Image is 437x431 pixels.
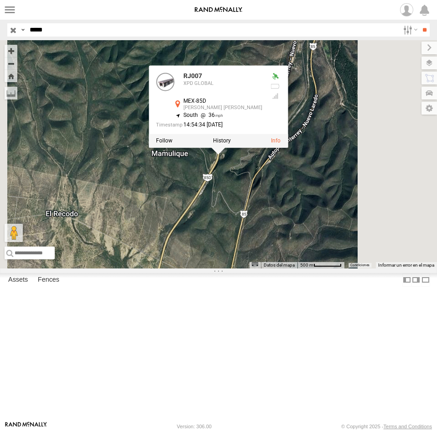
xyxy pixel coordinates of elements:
div: RJ007 [183,73,262,80]
div: Version: 306.00 [177,424,212,429]
div: Valid GPS Fix [270,73,281,80]
button: Zoom out [5,57,17,70]
a: Visit our Website [5,422,47,431]
div: MEX-85D [183,99,262,105]
span: 500 m [300,263,313,268]
div: © Copyright 2025 - [341,424,432,429]
label: Dock Summary Table to the Right [411,273,421,286]
a: Terms and Conditions [384,424,432,429]
label: Measure [5,87,17,100]
img: rand-logo.svg [195,7,242,13]
label: Map Settings [421,102,437,115]
div: XPD GLOBAL [183,81,262,86]
label: Search Filter Options [400,23,419,37]
label: Search Query [19,23,26,37]
label: Assets [4,273,32,286]
div: Last Event GSM Signal Strength [270,93,281,100]
button: Combinaciones de teclas [252,262,258,266]
a: Condiciones (se abre en una nueva pestaña) [350,263,369,267]
label: Hide Summary Table [421,273,430,286]
span: 36 [198,112,223,119]
button: Escala del mapa: 500 m por 58 píxeles [297,262,344,268]
label: Fences [33,273,64,286]
label: Realtime tracking of Asset [156,137,172,144]
div: No battery health information received from this device. [270,83,281,90]
div: Date/time of location update [156,122,262,128]
a: View Asset Details [271,137,281,144]
button: Datos del mapa [264,262,295,268]
div: [PERSON_NAME] [PERSON_NAME] [183,105,262,111]
label: Dock Summary Table to the Left [402,273,411,286]
span: South [183,112,198,119]
button: Zoom in [5,45,17,57]
a: Informar un error en el mapa [378,263,434,268]
button: Zoom Home [5,70,17,82]
label: View Asset History [213,137,231,144]
button: Arrastra el hombrecito naranja al mapa para abrir Street View [5,224,23,242]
